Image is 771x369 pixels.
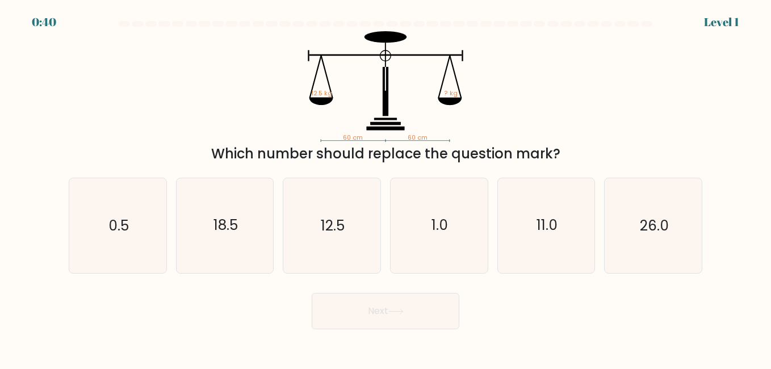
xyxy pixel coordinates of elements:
[312,293,459,329] button: Next
[321,216,345,236] text: 12.5
[76,144,695,164] div: Which number should replace the question mark?
[444,89,458,98] tspan: ? kg
[213,216,238,236] text: 18.5
[537,216,558,236] text: 11.0
[431,216,448,236] text: 1.0
[32,14,56,31] div: 0:40
[704,14,739,31] div: Level 1
[640,216,669,236] text: 26.0
[108,216,129,236] text: 0.5
[343,133,363,142] tspan: 60 cm
[408,133,428,142] tspan: 60 cm
[311,89,332,98] tspan: 12.5 kg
